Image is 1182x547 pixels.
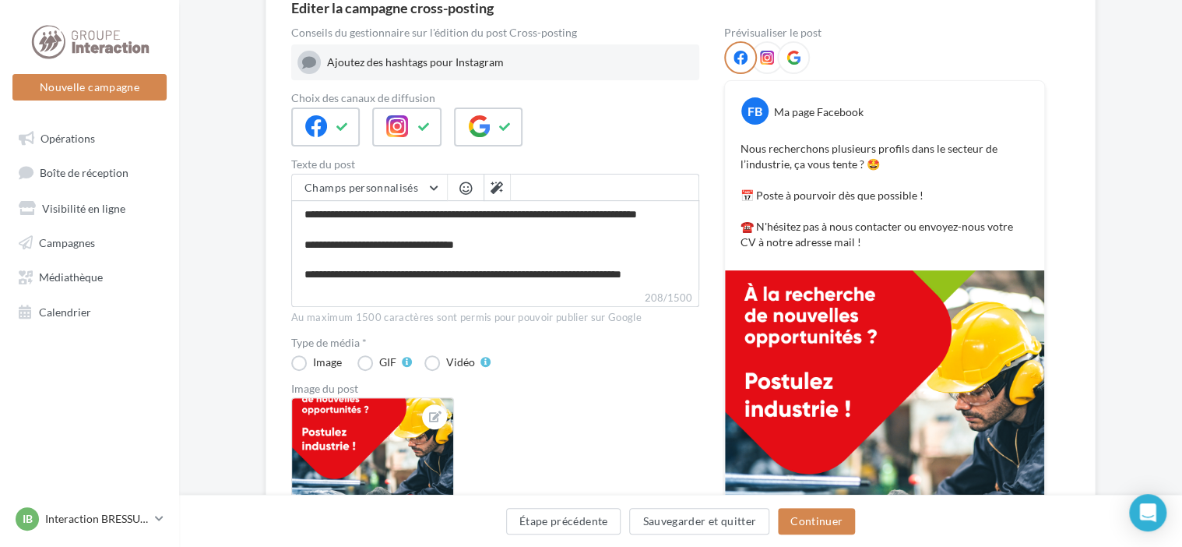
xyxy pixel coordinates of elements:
[9,228,170,256] a: Campagnes
[1129,494,1166,531] div: Open Intercom Messenger
[741,141,1029,250] p: Nous recherchons plusieurs profils dans le secteur de l’industrie, ça vous tente ? 🤩 📅 Poste à po...
[291,290,699,307] label: 208/1500
[40,166,128,179] span: Boîte de réception
[774,104,864,120] div: Ma page Facebook
[40,131,95,144] span: Opérations
[778,508,855,535] button: Continuer
[506,508,621,535] button: Étape précédente
[9,123,170,151] a: Opérations
[741,97,769,125] div: FB
[9,297,170,325] a: Calendrier
[291,311,699,325] div: Au maximum 1500 caractères sont permis pour pouvoir publier sur Google
[291,159,699,170] label: Texte du post
[9,157,170,186] a: Boîte de réception
[12,74,167,101] button: Nouvelle campagne
[327,55,693,70] div: Ajoutez des hashtags pour Instagram
[12,504,167,534] a: IB Interaction BRESSUIRE
[39,305,91,318] span: Calendrier
[291,383,699,394] div: Image du post
[39,235,95,249] span: Campagnes
[291,337,699,348] label: Type de média *
[313,357,342,368] div: Image
[292,175,447,201] button: Champs personnalisés
[291,1,494,15] div: Editer la campagne cross-posting
[446,357,475,368] div: Vidéo
[379,357,396,368] div: GIF
[39,270,103,284] span: Médiathèque
[304,181,418,194] span: Champs personnalisés
[42,201,125,214] span: Visibilité en ligne
[45,511,149,527] p: Interaction BRESSUIRE
[23,511,33,527] span: IB
[9,262,170,290] a: Médiathèque
[9,193,170,221] a: Visibilité en ligne
[629,508,769,535] button: Sauvegarder et quitter
[291,93,699,104] label: Choix des canaux de diffusion
[291,27,699,38] div: Conseils du gestionnaire sur l'édition du post Cross-posting
[724,27,1045,38] div: Prévisualiser le post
